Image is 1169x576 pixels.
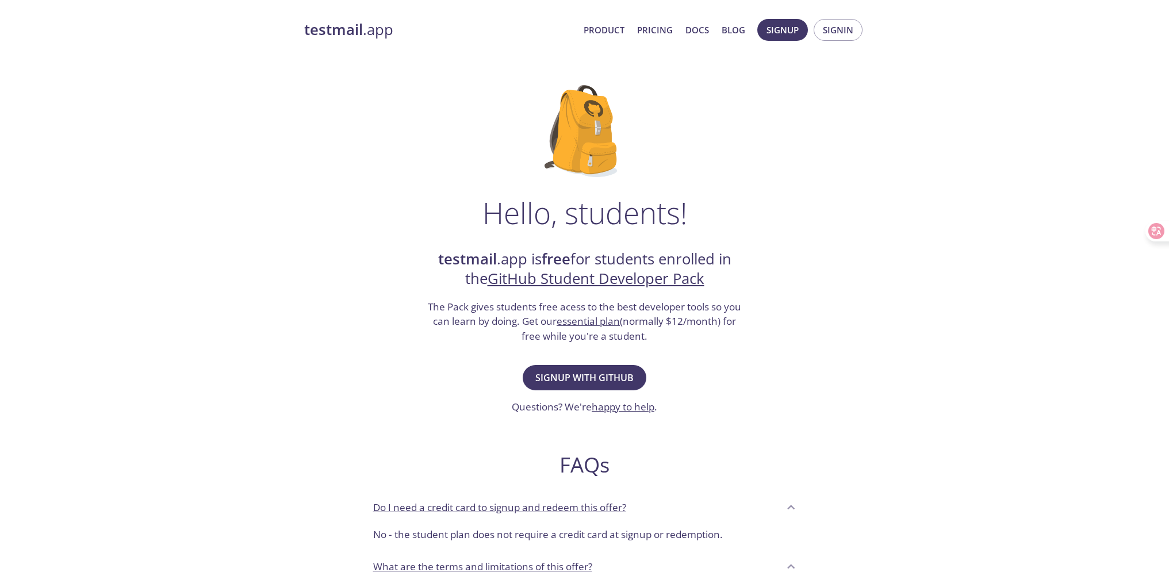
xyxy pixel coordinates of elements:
[542,249,570,269] strong: free
[373,527,796,542] p: No - the student plan does not require a credit card at signup or redemption.
[482,195,687,230] h1: Hello, students!
[427,299,743,344] h3: The Pack gives students free acess to the best developer tools so you can learn by doing. Get our...
[512,400,657,414] h3: Questions? We're .
[814,19,863,41] button: Signin
[535,370,634,386] span: Signup with GitHub
[545,85,624,177] img: github-student-backpack.png
[592,400,654,413] a: happy to help
[304,20,574,40] a: testmail.app
[364,523,806,551] div: Do I need a credit card to signup and redeem this offer?
[488,268,704,289] a: GitHub Student Developer Pack
[685,22,709,37] a: Docs
[427,249,743,289] h2: .app is for students enrolled in the
[766,22,799,37] span: Signup
[722,22,745,37] a: Blog
[584,22,624,37] a: Product
[438,249,497,269] strong: testmail
[637,22,673,37] a: Pricing
[557,314,620,328] a: essential plan
[364,452,806,478] h2: FAQs
[373,500,626,515] p: Do I need a credit card to signup and redeem this offer?
[304,20,363,40] strong: testmail
[373,559,592,574] p: What are the terms and limitations of this offer?
[523,365,646,390] button: Signup with GitHub
[364,491,806,523] div: Do I need a credit card to signup and redeem this offer?
[757,19,808,41] button: Signup
[823,22,853,37] span: Signin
